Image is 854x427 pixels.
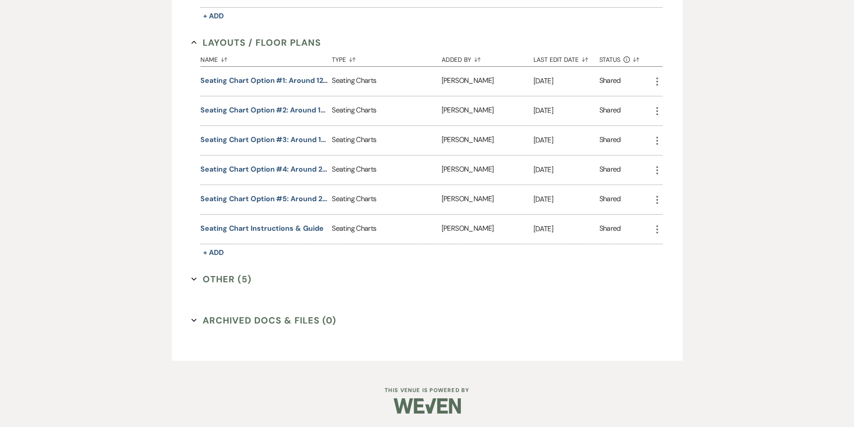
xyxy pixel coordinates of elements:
button: Seating Chart Option #4: Around 220 Guests [200,164,328,175]
p: [DATE] [533,194,599,205]
p: [DATE] [533,134,599,146]
span: Status [599,56,621,63]
button: Type [332,49,441,66]
div: Shared [599,105,621,117]
button: + Add [200,10,226,22]
button: + Add [200,246,226,259]
p: [DATE] [533,164,599,176]
button: Layouts / Floor Plans [191,36,321,49]
button: Seating Chart Option #1: Around 120 Guests [200,75,328,86]
button: Status [599,49,652,66]
button: Name [200,49,332,66]
p: [DATE] [533,105,599,116]
span: + Add [203,248,224,257]
div: Seating Charts [332,215,441,244]
div: Shared [599,164,621,176]
button: Added By [442,49,533,66]
div: [PERSON_NAME] [442,185,533,214]
div: Shared [599,75,621,87]
button: Seating Chart Option #3: Around 180 Guests [200,134,328,145]
button: Archived Docs & Files (0) [191,314,336,327]
div: [PERSON_NAME] [442,126,533,155]
div: Seating Charts [332,67,441,96]
div: Seating Charts [332,96,441,125]
div: [PERSON_NAME] [442,67,533,96]
div: Shared [599,223,621,235]
div: Seating Charts [332,185,441,214]
p: [DATE] [533,223,599,235]
div: [PERSON_NAME] [442,155,533,185]
button: Seating Chart Instructions & Guide [200,223,323,234]
img: Weven Logo [394,390,461,422]
span: + Add [203,11,224,21]
button: Last Edit Date [533,49,599,66]
button: Seating Chart Option #2: Around 156 Guests [200,105,328,116]
div: Seating Charts [332,126,441,155]
button: Seating Chart Option #5: Around 250 Guests [200,194,328,204]
div: [PERSON_NAME] [442,215,533,244]
div: Seating Charts [332,155,441,185]
div: [PERSON_NAME] [442,96,533,125]
div: Shared [599,134,621,147]
p: [DATE] [533,75,599,87]
button: Other (5) [191,272,251,286]
div: Shared [599,194,621,206]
